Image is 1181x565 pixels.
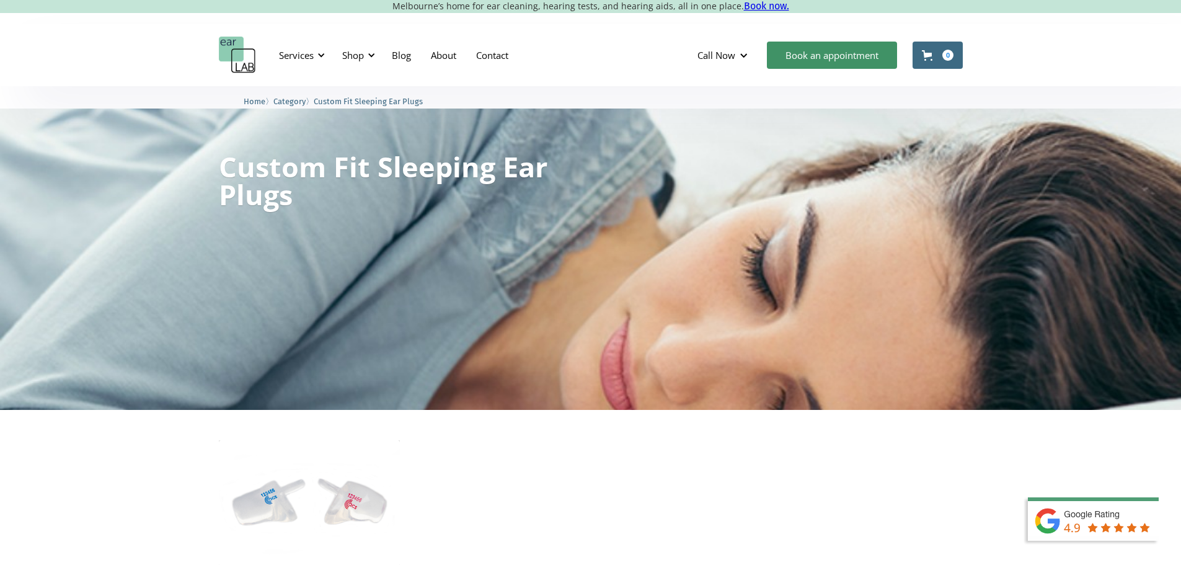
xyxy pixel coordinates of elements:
[688,37,761,74] div: Call Now
[273,97,306,106] span: Category
[272,37,329,74] div: Services
[273,95,306,107] a: Category
[314,95,423,107] a: Custom Fit Sleeping Ear Plugs
[244,97,265,106] span: Home
[767,42,897,69] a: Book an appointment
[421,37,466,73] a: About
[466,37,518,73] a: Contact
[942,50,953,61] div: 0
[244,95,265,107] a: Home
[697,49,735,61] div: Call Now
[244,95,273,108] li: 〉
[913,42,963,69] a: Open cart
[335,37,379,74] div: Shop
[219,37,256,74] a: home
[273,95,314,108] li: 〉
[219,153,549,208] h1: Custom Fit Sleeping Ear Plugs
[382,37,421,73] a: Blog
[314,97,423,106] span: Custom Fit Sleeping Ear Plugs
[342,49,364,61] div: Shop
[279,49,314,61] div: Services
